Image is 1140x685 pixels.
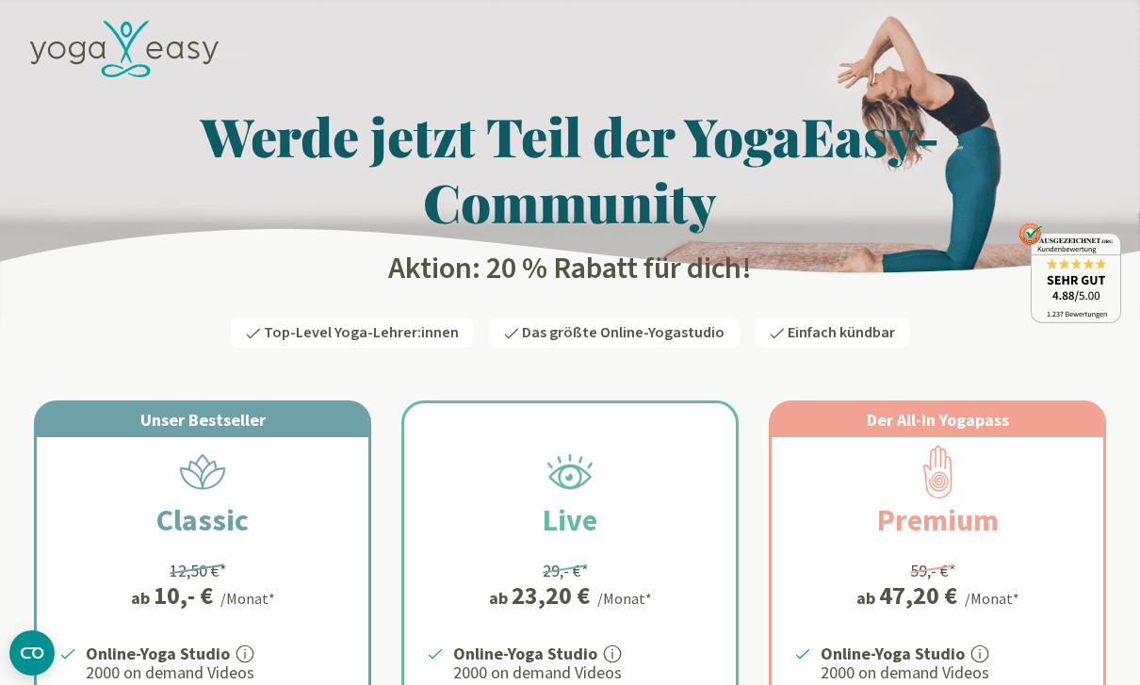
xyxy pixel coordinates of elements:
div: 47,20 € [879,583,957,608]
h2: Live [497,497,643,543]
p: 2000 on demand Videos [86,661,346,684]
div: /Monat* [597,587,652,610]
div: 59,- €* [910,558,956,583]
span: Das größte Online-Yogastudio [522,322,725,343]
strong: Online-Yoga Studio [453,643,597,664]
h2: Premium [832,497,1044,543]
h1: Werde jetzt Teil der YogaEasy-Community [19,103,1121,235]
img: ausgezeichnet_badge.png [1018,222,1121,323]
span: Einfach kündbar [788,322,895,343]
div: 10,- € [154,583,213,608]
span: ab [131,585,154,611]
span: Top-Level Yoga-Lehrer:innen [264,322,459,343]
div: /Monat* [965,587,1019,610]
span: Unser Bestseller [140,409,266,431]
span: ab [856,585,879,611]
div: 29,- €* [543,558,589,583]
div: 23,20 € [512,583,590,608]
span: ab [489,585,512,611]
div: 12,50 €* [170,558,227,583]
p: 2000 on demand Videos [821,661,1081,684]
h2: Aktion: 20 % Rabatt für dich! [19,250,1121,287]
strong: Online-Yoga Studio [86,643,230,664]
span: Der All-In Yogapass [867,409,1009,431]
div: /Monat* [220,587,275,610]
p: 2000 on demand Videos [453,661,713,684]
strong: Online-Yoga Studio [821,643,965,664]
h2: Classic [111,497,294,543]
button: CMP-Widget öffnen [9,630,55,676]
